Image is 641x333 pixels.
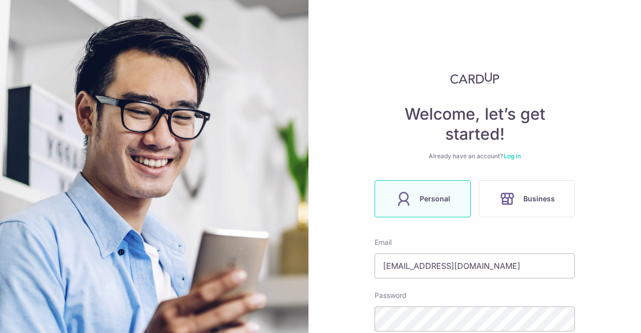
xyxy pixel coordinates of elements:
label: Password [375,290,407,300]
a: Business [475,180,579,217]
span: Personal [420,193,450,205]
h4: Welcome, let’s get started! [375,104,575,144]
div: Already have an account? [375,152,575,160]
img: CardUp Logo [450,72,499,84]
a: Personal [371,180,475,217]
a: Log in [504,152,521,160]
input: Enter your Email [375,253,575,278]
span: Business [523,193,555,205]
label: Email [375,237,392,247]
